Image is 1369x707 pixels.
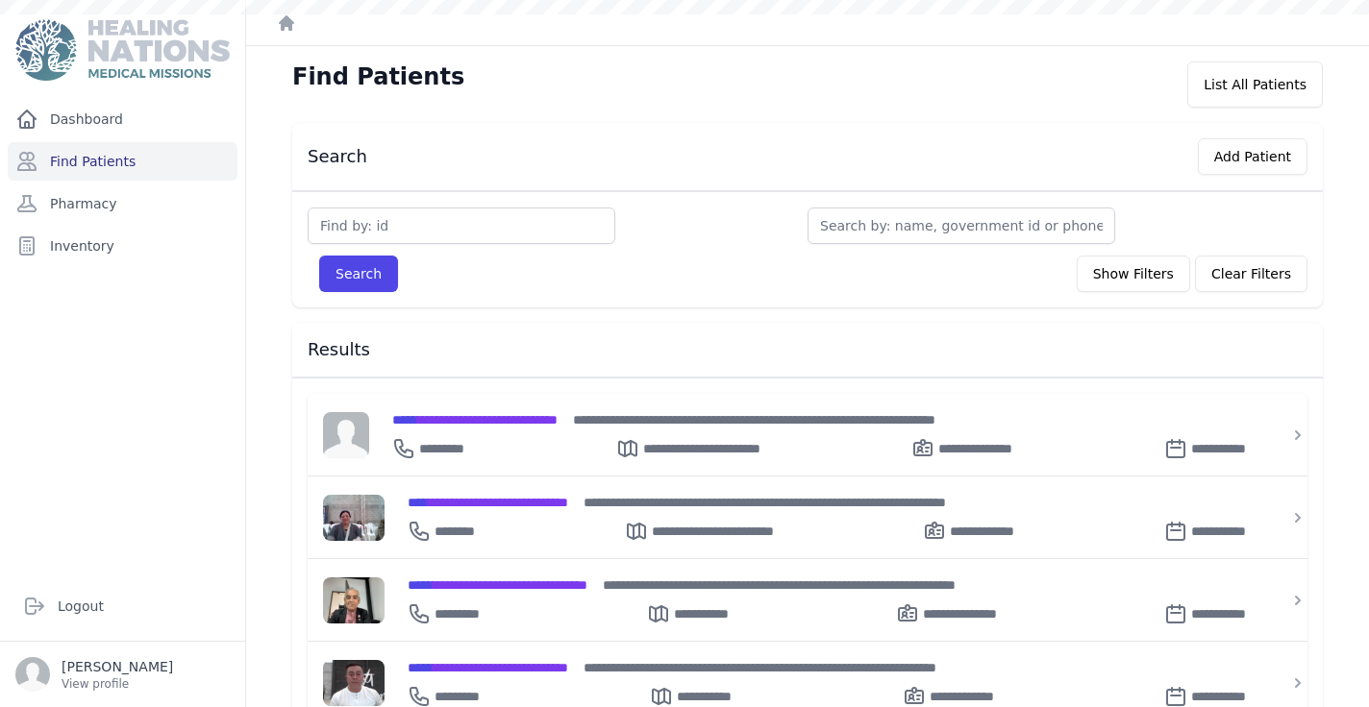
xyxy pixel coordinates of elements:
div: List All Patients [1187,61,1323,108]
h3: Search [308,145,367,168]
p: [PERSON_NAME] [62,657,173,676]
h1: Find Patients [292,61,464,92]
p: View profile [62,676,173,692]
img: Medical Missions EMR [15,19,229,81]
img: AR+tRFzBBU7dAAAAJXRFWHRkYXRlOmNyZWF0ZQAyMDI0LTAyLTIzVDE2OjU5OjM0KzAwOjAwExVN5QAAACV0RVh0ZGF0ZTptb... [323,660,385,706]
a: Logout [15,587,230,625]
button: Clear Filters [1195,256,1307,292]
a: Inventory [8,227,237,265]
button: Search [319,256,398,292]
a: Find Patients [8,142,237,181]
img: ZrzjbAcN3TXD2h394lhzgCYp5GXrxnECo3zmNoq+P8DcYupV1B3BKgAAAAldEVYdGRhdGU6Y3JlYXRlADIwMjQtMDItMjNUMT... [323,495,385,541]
input: Find by: id [308,207,615,244]
a: Dashboard [8,100,237,138]
img: vDE3AAAAJXRFWHRkYXRlOm1vZGlmeQAyMDI1LTA2LTIzVDIxOjI5OjAwKzAwOjAwzuGJiwAAAABJRU5ErkJggg== [323,577,385,623]
input: Search by: name, government id or phone [808,207,1115,244]
h3: Results [308,338,1307,361]
button: Show Filters [1077,256,1190,292]
img: person-242608b1a05df3501eefc295dc1bc67a.jpg [323,412,369,458]
a: [PERSON_NAME] View profile [15,657,230,692]
button: Add Patient [1198,138,1307,175]
a: Pharmacy [8,184,237,223]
